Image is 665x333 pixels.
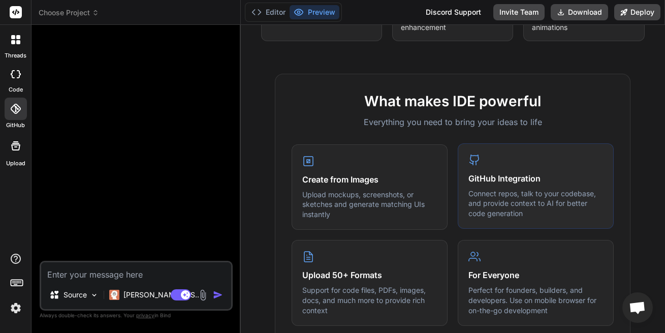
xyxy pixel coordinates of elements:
[64,290,87,300] p: Source
[493,4,545,20] button: Invite Team
[622,292,653,323] div: Open chat
[123,290,199,300] p: [PERSON_NAME] 4 S..
[614,4,660,20] button: Deploy
[213,290,223,300] img: icon
[9,85,23,94] label: code
[5,51,26,60] label: threads
[6,159,25,168] label: Upload
[551,4,608,20] button: Download
[468,189,603,219] p: Connect repos, talk to your codebase, and provide context to AI for better code generation
[136,312,154,318] span: privacy
[420,4,487,20] div: Discord Support
[292,90,614,112] h2: What makes IDE powerful
[109,290,119,300] img: Claude 4 Sonnet
[468,285,603,315] p: Perfect for founders, builders, and developers. Use on mobile browser for on-the-go development
[302,269,437,281] h4: Upload 50+ Formats
[247,5,290,19] button: Editor
[39,8,99,18] span: Choose Project
[90,291,99,299] img: Pick Models
[302,190,437,220] p: Upload mockups, screenshots, or sketches and generate matching UIs instantly
[302,285,437,315] p: Support for code files, PDFs, images, docs, and much more to provide rich context
[292,116,614,128] p: Everything you need to bring your ideas to life
[468,172,603,185] h4: GitHub Integration
[6,121,25,130] label: GitHub
[468,269,603,281] h4: For Everyone
[7,299,24,317] img: settings
[290,5,339,19] button: Preview
[197,289,209,301] img: attachment
[40,311,233,320] p: Always double-check its answers. Your in Bind
[302,173,437,186] h4: Create from Images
